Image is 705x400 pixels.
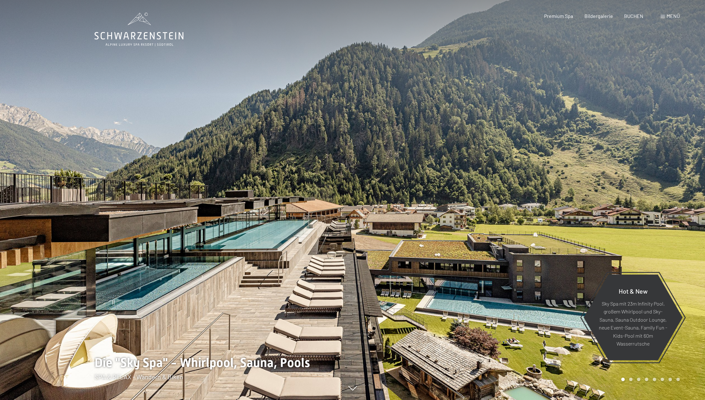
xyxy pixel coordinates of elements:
[621,378,625,381] div: Carousel Page 1 (Current Slide)
[676,378,680,381] div: Carousel Page 8
[668,378,672,381] div: Carousel Page 7
[661,378,664,381] div: Carousel Page 6
[653,378,656,381] div: Carousel Page 5
[637,378,640,381] div: Carousel Page 3
[584,13,613,19] a: Bildergalerie
[645,378,648,381] div: Carousel Page 4
[599,299,667,348] p: Sky Spa mit 23m Infinity Pool, großem Whirlpool und Sky-Sauna, Sauna Outdoor Lounge, neue Event-S...
[619,378,680,381] div: Carousel Pagination
[544,13,573,19] a: Premium Spa
[667,13,680,19] span: Menü
[624,13,643,19] a: BUCHEN
[583,274,683,361] a: Hot & New Sky Spa mit 23m Infinity Pool, großem Whirlpool und Sky-Sauna, Sauna Outdoor Lounge, ne...
[619,287,648,295] span: Hot & New
[629,378,633,381] div: Carousel Page 2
